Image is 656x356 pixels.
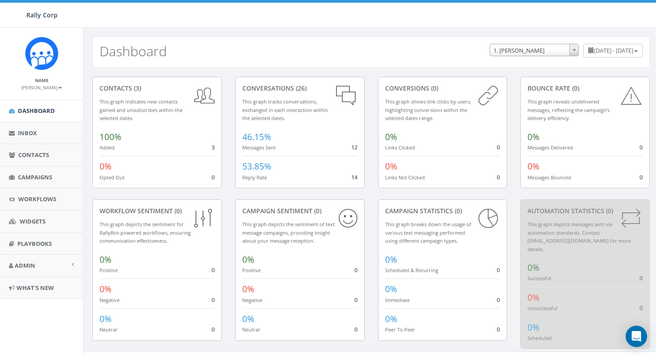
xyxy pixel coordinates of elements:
span: (0) [312,207,321,215]
span: 0 [639,304,643,312]
span: 0 [354,266,357,274]
span: Widgets [20,217,46,225]
small: Links Clicked [385,144,415,151]
div: Bounce Rate [527,84,643,93]
span: What's New [17,284,54,292]
span: 0% [242,313,254,325]
span: 0 [354,325,357,333]
small: This graph indicates new contacts gained and unsubscribes within the selected dates. [100,98,183,121]
span: 0 [497,325,500,333]
small: Successful [527,275,551,281]
small: Peer To Peer [385,326,415,333]
small: Positive [100,267,118,273]
span: 53.85% [242,161,271,172]
span: 12 [351,143,357,151]
small: Neutral [100,326,117,333]
span: [DATE] - [DATE] [594,46,633,54]
span: 0% [527,292,540,303]
small: Positive [242,267,261,273]
span: 1. James Martin [490,44,579,56]
div: Campaign Statistics [385,207,500,215]
small: Name [35,77,49,83]
span: Workflows [18,195,56,203]
small: Negative [242,297,262,303]
span: 46.15% [242,131,271,143]
span: 0% [385,283,397,295]
small: Scheduled [527,335,552,341]
span: 0 [639,173,643,181]
span: 0 [639,143,643,151]
span: (0) [453,207,462,215]
span: 0 [212,173,215,181]
span: (26) [294,84,307,92]
span: 14 [351,173,357,181]
span: 0% [100,283,112,295]
span: 0% [242,283,254,295]
small: Messages Delivered [527,144,573,151]
small: [PERSON_NAME] [21,84,62,91]
small: This graph depicts messages sent via automation standards. Contact [EMAIL_ADDRESS][DOMAIN_NAME] f... [527,221,631,253]
span: 0 [212,296,215,304]
span: 0% [385,131,397,143]
small: Reply Rate [242,174,267,181]
span: 0% [100,313,112,325]
div: Open Intercom Messenger [626,326,647,347]
span: 0% [527,131,540,143]
span: 0% [527,322,540,333]
span: 1. James Martin [490,44,578,57]
span: 0% [242,254,254,265]
span: Playbooks [17,240,52,248]
small: This graph breaks down the usage of various text messaging performed using different campaign types. [385,221,471,244]
span: Contacts [18,151,49,159]
a: [PERSON_NAME] [21,83,62,91]
small: Links Not Clicked [385,174,425,181]
small: This graph reveals undelivered messages, reflecting the campaign's delivery efficiency. [527,98,610,121]
small: Immediate [385,297,410,303]
div: conversions [385,84,500,93]
small: Added [100,144,115,151]
span: 0 [497,143,500,151]
small: Messages Sent [242,144,276,151]
small: Opted Out [100,174,125,181]
span: 0% [385,161,397,172]
div: contacts [100,84,215,93]
small: Unsuccessful [527,305,557,311]
span: 0% [100,161,112,172]
span: 3 [212,143,215,151]
small: This graph depicts the sentiment of text message campaigns, providing insight about your message ... [242,221,335,244]
small: Negative [100,297,120,303]
span: (0) [429,84,438,92]
span: Admin [15,261,35,269]
span: 0% [385,313,397,325]
span: 100% [100,131,121,143]
small: This graph tracks conversations, exchanged in each interaction within the selected dates. [242,98,328,121]
span: 0 [497,173,500,181]
div: Workflow Sentiment [100,207,215,215]
span: Dashboard [18,107,55,115]
small: Messages Bounced [527,174,571,181]
div: Automation Statistics [527,207,643,215]
small: This graph depicts the sentiment for RallyBot-powered workflows, ensuring communication effective... [100,221,191,244]
span: 0% [100,254,112,265]
small: This graph shows link clicks by users, highlighting conversions within the selected dates range. [385,98,471,121]
span: 0 [212,325,215,333]
span: (0) [604,207,613,215]
span: 0 [497,266,500,274]
span: 0% [385,254,397,265]
span: Inbox [18,129,37,137]
span: (3) [132,84,141,92]
small: Scheduled & Recurring [385,267,438,273]
span: 0 [354,296,357,304]
span: Rally Corp [26,11,58,19]
div: conversations [242,84,357,93]
span: 0 [212,266,215,274]
span: (0) [570,84,579,92]
img: Icon_1.png [25,37,58,70]
div: Campaign Sentiment [242,207,357,215]
span: (0) [173,207,182,215]
h2: Dashboard [100,44,167,58]
span: 0 [639,274,643,282]
span: 0% [527,161,540,172]
span: Campaigns [18,173,52,181]
small: Neutral [242,326,260,333]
